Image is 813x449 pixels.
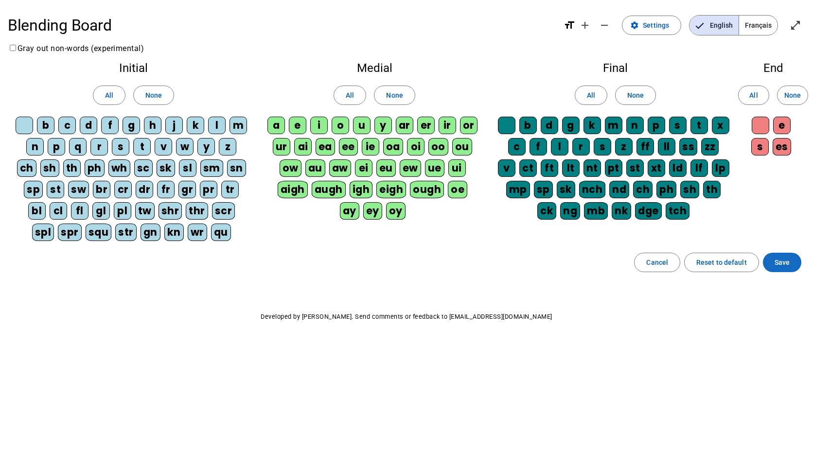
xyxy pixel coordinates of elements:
[425,159,444,177] div: ue
[28,202,46,220] div: bl
[197,138,215,155] div: y
[376,181,406,198] div: eigh
[615,86,656,105] button: None
[48,138,65,155] div: p
[334,86,366,105] button: All
[497,62,733,74] h2: Final
[50,202,67,220] div: cl
[230,117,247,134] div: m
[47,181,64,198] div: st
[689,15,778,35] mat-button-toggle-group: Language selection
[564,19,575,31] mat-icon: format_size
[519,117,537,134] div: b
[575,16,595,35] button: Increase font size
[86,224,112,241] div: squ
[186,202,208,220] div: thr
[17,159,36,177] div: ch
[519,159,537,177] div: ct
[339,138,358,155] div: ee
[439,117,456,134] div: ir
[157,159,175,177] div: sk
[114,202,131,220] div: pl
[541,159,558,177] div: ft
[316,138,335,155] div: ea
[506,181,530,198] div: mp
[362,138,379,155] div: ie
[10,45,16,51] input: Gray out non-words (experimental)
[58,117,76,134] div: c
[508,138,526,155] div: c
[112,138,129,155] div: s
[8,311,805,323] p: Developed by [PERSON_NAME]. Send comments or feedback to [EMAIL_ADDRESS][DOMAIN_NAME]
[363,202,382,220] div: ey
[145,89,162,101] span: None
[626,159,644,177] div: st
[749,62,797,74] h2: End
[751,138,769,155] div: s
[615,138,633,155] div: z
[273,138,290,155] div: ur
[417,117,435,134] div: er
[584,202,608,220] div: mb
[332,117,349,134] div: o
[630,21,639,30] mat-icon: settings
[340,202,359,220] div: ay
[775,257,790,268] span: Save
[773,117,791,134] div: e
[211,224,231,241] div: qu
[134,159,153,177] div: sc
[605,159,622,177] div: pt
[712,159,729,177] div: lp
[92,202,110,220] div: gl
[739,16,778,35] span: Français
[460,117,477,134] div: or
[498,159,515,177] div: v
[165,117,183,134] div: j
[648,117,665,134] div: p
[69,138,87,155] div: q
[583,159,601,177] div: nt
[353,117,371,134] div: u
[428,138,448,155] div: oo
[71,202,88,220] div: fl
[80,117,97,134] div: d
[101,117,119,134] div: f
[93,86,125,105] button: All
[105,89,113,101] span: All
[37,117,54,134] div: b
[221,181,239,198] div: tr
[749,89,758,101] span: All
[58,224,82,241] div: spr
[648,159,665,177] div: xt
[626,117,644,134] div: n
[115,224,137,241] div: str
[763,253,801,272] button: Save
[159,202,182,220] div: shr
[136,181,153,198] div: dr
[712,117,729,134] div: x
[289,117,306,134] div: e
[690,117,708,134] div: t
[8,10,556,41] h1: Blending Board
[701,138,719,155] div: zz
[562,159,580,177] div: lt
[541,117,558,134] div: d
[656,181,676,198] div: ph
[534,181,553,198] div: sp
[123,117,140,134] div: g
[658,138,675,155] div: ll
[537,202,556,220] div: ck
[164,224,184,241] div: kn
[560,202,580,220] div: ng
[374,117,392,134] div: y
[784,89,801,101] span: None
[605,117,622,134] div: m
[562,117,580,134] div: g
[595,16,614,35] button: Decrease font size
[612,202,631,220] div: nk
[187,117,204,134] div: k
[155,138,172,155] div: v
[157,181,175,198] div: fr
[219,138,236,155] div: z
[267,117,285,134] div: a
